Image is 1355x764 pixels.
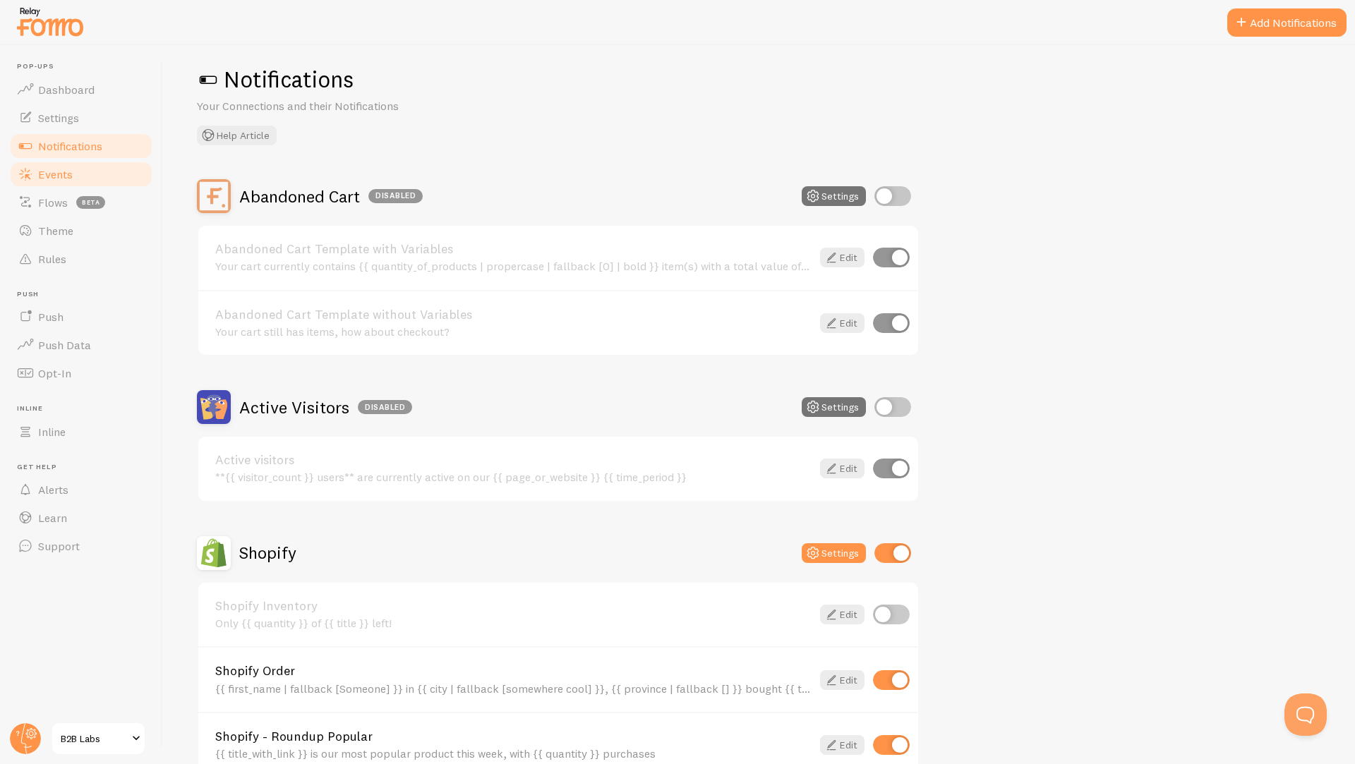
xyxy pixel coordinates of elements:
span: Alerts [38,483,68,497]
a: Learn [8,504,154,532]
iframe: Help Scout Beacon - Open [1284,693,1327,736]
a: Active visitors [215,454,812,466]
img: fomo-relay-logo-orange.svg [15,4,85,40]
span: Push [17,290,154,299]
span: Opt-In [38,366,71,380]
a: B2B Labs [51,722,146,756]
span: B2B Labs [61,730,128,747]
span: Settings [38,111,79,125]
div: Disabled [358,400,412,414]
button: Settings [802,543,866,563]
div: Your cart currently contains {{ quantity_of_products | propercase | fallback [0] | bold }} item(s... [215,260,812,272]
a: Opt-In [8,359,154,387]
span: Theme [38,224,73,238]
img: Active Visitors [197,390,231,424]
p: Your Connections and their Notifications [197,98,536,114]
div: {{ first_name | fallback [Someone] }} in {{ city | fallback [somewhere cool] }}, {{ province | fa... [215,682,812,695]
a: Notifications [8,132,154,160]
div: Your cart still has items, how about checkout? [215,325,812,338]
div: Disabled [368,189,423,203]
h2: Shopify [239,542,296,564]
div: Only {{ quantity }} of {{ title }} left! [215,617,812,629]
h2: Abandoned Cart [239,186,423,207]
a: Edit [820,670,865,690]
img: Abandoned Cart [197,179,231,213]
a: Shopify - Roundup Popular [215,730,812,743]
div: **{{ visitor_count }} users** are currently active on our {{ page_or_website }} {{ time_period }} [215,471,812,483]
h1: Notifications [197,65,1321,94]
div: {{ title_with_link }} is our most popular product this week, with {{ quantity }} purchases [215,747,812,760]
span: Pop-ups [17,62,154,71]
span: Inline [17,404,154,413]
a: Events [8,160,154,188]
a: Flows beta [8,188,154,217]
a: Edit [820,313,865,333]
button: Help Article [197,126,277,145]
span: Push Data [38,338,91,352]
span: Push [38,310,64,324]
button: Settings [802,186,866,206]
span: Flows [38,195,68,210]
span: Support [38,539,80,553]
a: Push Data [8,331,154,359]
a: Abandoned Cart Template with Variables [215,243,812,255]
a: Edit [820,735,865,755]
a: Dashboard [8,75,154,104]
img: Shopify [197,536,231,570]
a: Rules [8,245,154,273]
a: Abandoned Cart Template without Variables [215,308,812,321]
span: beta [76,196,105,209]
span: Inline [38,425,66,439]
span: Notifications [38,139,102,153]
span: Events [38,167,73,181]
a: Settings [8,104,154,132]
a: Shopify Order [215,665,812,677]
a: Edit [820,605,865,624]
a: Push [8,303,154,331]
a: Edit [820,459,865,478]
a: Alerts [8,475,154,504]
a: Edit [820,248,865,267]
span: Dashboard [38,83,95,97]
span: Learn [38,511,67,525]
a: Shopify Inventory [215,600,812,612]
button: Settings [802,397,866,417]
span: Rules [38,252,66,266]
h2: Active Visitors [239,396,412,418]
a: Inline [8,418,154,446]
a: Theme [8,217,154,245]
span: Get Help [17,463,154,472]
a: Support [8,532,154,560]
